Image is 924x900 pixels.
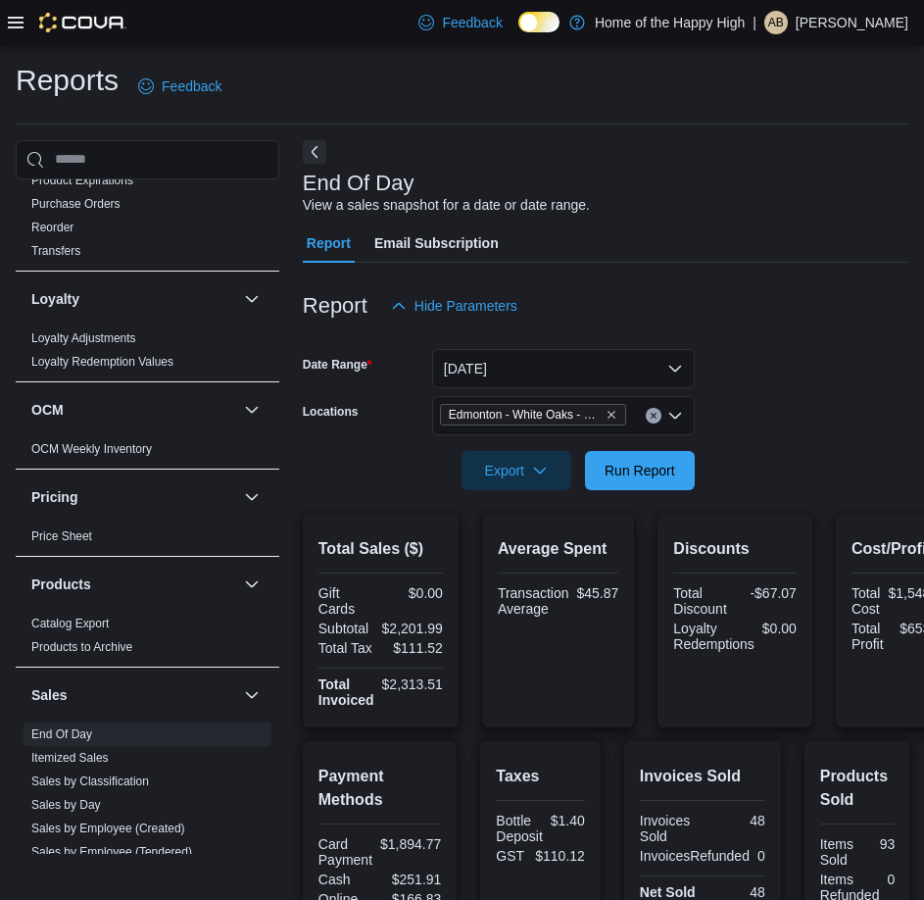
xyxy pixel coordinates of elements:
[646,408,661,424] button: Clear input
[31,173,133,188] span: Product Expirations
[31,441,152,457] span: OCM Weekly Inventory
[162,76,221,96] span: Feedback
[605,461,675,480] span: Run Report
[31,685,236,705] button: Sales
[31,330,136,346] span: Loyalty Adjustments
[31,442,152,456] a: OCM Weekly Inventory
[31,822,185,835] a: Sales by Employee (Created)
[31,528,92,544] span: Price Sheet
[577,585,619,601] div: $45.87
[240,485,264,509] button: Pricing
[31,845,192,859] a: Sales by Employee (Tendered)
[16,326,279,381] div: Loyalty
[31,196,121,212] span: Purchase Orders
[757,848,765,864] div: 0
[31,617,109,630] a: Catalog Export
[31,354,173,370] span: Loyalty Redemption Values
[382,621,443,636] div: $2,201.99
[31,174,133,187] a: Product Expirations
[31,355,173,369] a: Loyalty Redemption Values
[585,451,695,490] button: Run Report
[380,836,441,852] div: $1,894.77
[606,409,617,421] button: Remove Edmonton - White Oaks - Fire & Flower from selection in this group
[303,357,372,373] label: Date Range
[240,287,264,311] button: Loyalty
[768,11,784,34] span: AB
[31,243,80,259] span: Transfers
[31,797,101,813] span: Sales by Day
[31,575,236,594] button: Products
[473,451,559,490] span: Export
[432,349,695,388] button: [DATE]
[31,487,236,507] button: Pricing
[498,585,569,617] div: Transaction Average
[739,585,797,601] div: -$67.07
[31,821,185,836] span: Sales by Employee (Created)
[496,813,542,844] div: Bottle Deposit
[130,67,229,106] a: Feedback
[16,61,119,100] h1: Reports
[31,685,68,705] h3: Sales
[31,774,149,789] span: Sales by Classification
[303,172,414,195] h3: End Of Day
[318,585,377,617] div: Gift Cards
[303,195,590,216] div: View a sales snapshot for a date or date range.
[887,872,895,887] div: 0
[31,640,132,654] a: Products to Archive
[551,813,585,828] div: $1.40
[440,404,626,425] span: Edmonton - White Oaks - Fire & Flower
[861,836,895,852] div: 93
[31,244,80,258] a: Transfers
[851,621,892,652] div: Total Profit
[31,639,132,655] span: Products to Archive
[318,765,442,812] h2: Payment Methods
[31,798,101,812] a: Sales by Day
[31,750,109,766] span: Itemized Sales
[39,13,126,32] img: Cova
[706,813,765,828] div: 48
[382,676,443,692] div: $2,313.51
[318,872,376,887] div: Cash
[640,813,699,844] div: Invoices Sold
[31,616,109,631] span: Catalog Export
[496,848,527,864] div: GST
[820,765,896,812] h2: Products Sold
[318,640,377,656] div: Total Tax
[640,884,696,900] strong: Net Sold
[374,224,499,263] span: Email Subscription
[518,12,559,32] input: Dark Mode
[31,400,64,420] h3: OCM
[411,3,510,42] a: Feedback
[318,537,443,561] h2: Total Sales ($)
[16,612,279,667] div: Products
[31,289,236,309] button: Loyalty
[673,621,754,652] div: Loyalty Redemptions
[753,11,756,34] p: |
[31,726,92,742] span: End Of Day
[307,224,351,263] span: Report
[673,585,731,617] div: Total Discount
[318,836,372,868] div: Card Payment
[16,525,279,556] div: Pricing
[384,585,443,601] div: $0.00
[762,621,797,636] div: $0.00
[31,289,79,309] h3: Loyalty
[383,286,525,325] button: Hide Parameters
[764,11,788,34] div: Andrea Benvenuto
[535,848,585,864] div: $110.12
[31,487,77,507] h3: Pricing
[318,621,374,636] div: Subtotal
[303,140,326,164] button: Next
[667,408,683,424] button: Open list of options
[240,398,264,422] button: OCM
[318,676,374,708] strong: Total Invoiced
[31,221,73,234] a: Reorder
[595,11,745,34] p: Home of the Happy High
[31,727,92,741] a: End Of Day
[303,294,367,318] h3: Report
[496,765,585,788] h2: Taxes
[498,537,618,561] h2: Average Spent
[462,451,571,490] button: Export
[640,848,750,864] div: InvoicesRefunded
[31,775,149,788] a: Sales by Classification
